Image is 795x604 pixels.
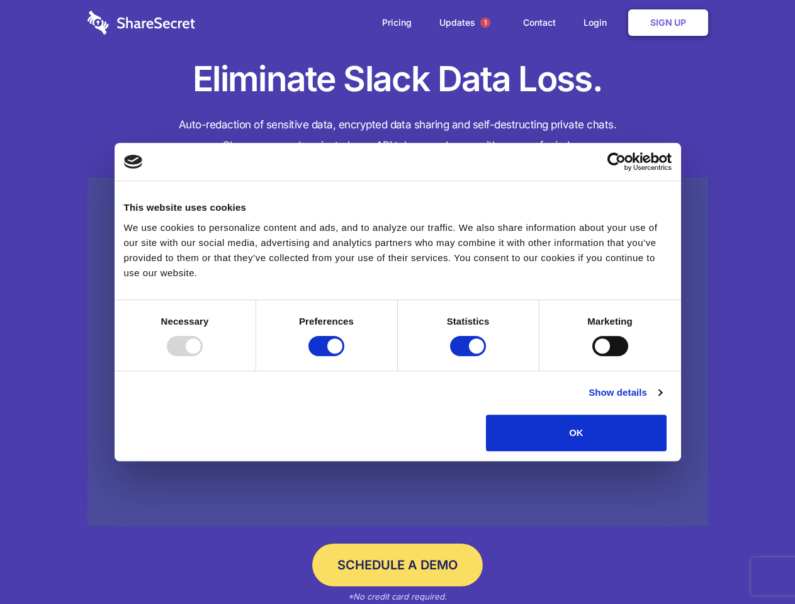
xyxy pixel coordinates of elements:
a: Login [571,3,626,42]
h4: Auto-redaction of sensitive data, encrypted data sharing and self-destructing private chats. Shar... [87,115,708,156]
a: Usercentrics Cookiebot - opens in a new window [561,152,672,171]
strong: Necessary [161,316,209,327]
div: We use cookies to personalize content and ads, and to analyze our traffic. We also share informat... [124,220,672,281]
a: Show details [589,385,662,400]
a: Schedule a Demo [312,544,483,586]
a: Wistia video thumbnail [87,177,708,527]
strong: Statistics [447,316,490,327]
strong: Marketing [587,316,633,327]
button: OK [486,415,667,451]
img: logo [124,155,143,169]
em: *No credit card required. [348,591,447,601]
a: Sign Up [628,9,708,36]
img: logo-wordmark-white-trans-d4663122ce5f474addd5e946df7df03e33cb6a1c49d2221995e7729f52c070b2.svg [87,11,195,35]
span: 1 [480,18,490,28]
div: This website uses cookies [124,200,672,215]
a: Contact [510,3,568,42]
a: Pricing [369,3,424,42]
h1: Eliminate Slack Data Loss. [87,57,708,102]
strong: Preferences [299,316,354,327]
